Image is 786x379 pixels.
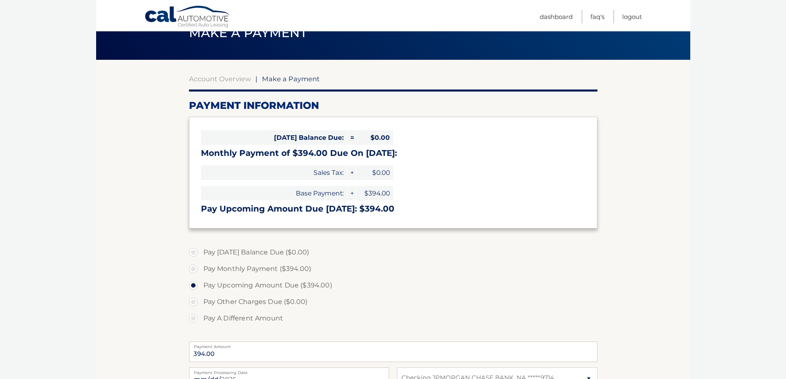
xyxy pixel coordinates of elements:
[189,244,597,261] label: Pay [DATE] Balance Due ($0.00)
[189,310,597,327] label: Pay A Different Amount
[590,10,604,24] a: FAQ's
[356,165,393,180] span: $0.00
[347,186,356,200] span: +
[201,148,585,158] h3: Monthly Payment of $394.00 Due On [DATE]:
[189,341,597,362] input: Payment Amount
[255,75,257,83] span: |
[189,294,597,310] label: Pay Other Charges Due ($0.00)
[189,261,597,277] label: Pay Monthly Payment ($394.00)
[201,130,347,145] span: [DATE] Balance Due:
[356,186,393,200] span: $394.00
[262,75,320,83] span: Make a Payment
[189,277,597,294] label: Pay Upcoming Amount Due ($394.00)
[347,130,356,145] span: =
[144,5,231,29] a: Cal Automotive
[189,99,597,112] h2: Payment Information
[356,130,393,145] span: $0.00
[201,186,347,200] span: Base Payment:
[189,341,597,348] label: Payment Amount
[540,10,573,24] a: Dashboard
[189,367,389,374] label: Payment Processing Date
[347,165,356,180] span: +
[189,25,307,40] span: Make a Payment
[189,75,251,83] a: Account Overview
[201,165,347,180] span: Sales Tax:
[622,10,642,24] a: Logout
[201,204,585,214] h3: Pay Upcoming Amount Due [DATE]: $394.00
